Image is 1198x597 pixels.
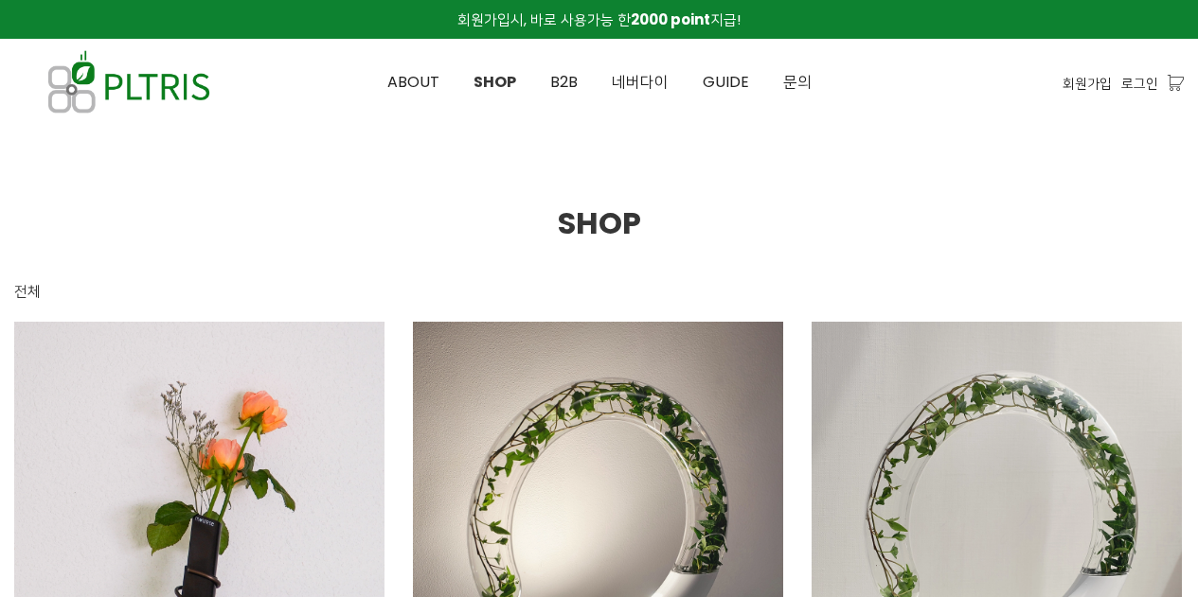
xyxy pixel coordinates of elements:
a: 네버다이 [595,40,686,125]
strong: 2000 point [631,9,710,29]
a: 회원가입 [1063,73,1112,94]
span: B2B [550,71,578,93]
a: 로그인 [1121,73,1158,94]
a: ABOUT [370,40,456,125]
a: GUIDE [686,40,766,125]
a: 문의 [766,40,829,125]
span: ABOUT [387,71,439,93]
span: GUIDE [703,71,749,93]
div: 전체 [14,280,41,303]
span: 네버다이 [612,71,669,93]
span: 회원가입시, 바로 사용가능 한 지급! [457,9,741,29]
span: SHOP [474,71,516,93]
span: SHOP [558,202,641,244]
a: B2B [533,40,595,125]
a: SHOP [456,40,533,125]
span: 문의 [783,71,812,93]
